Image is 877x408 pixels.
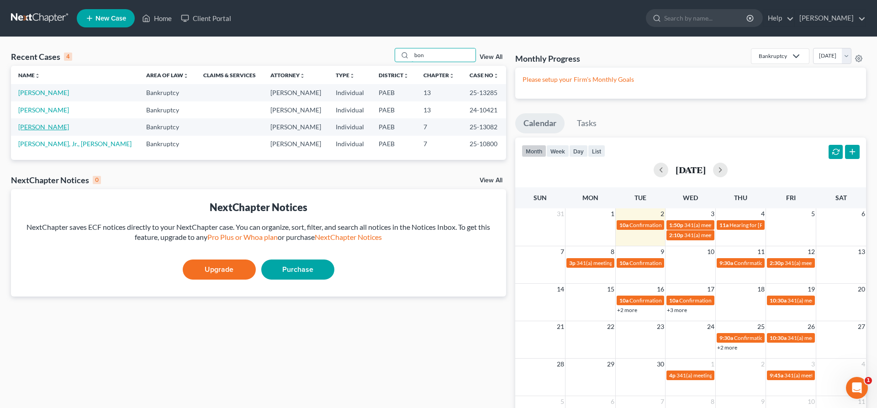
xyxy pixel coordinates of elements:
span: 5 [810,208,816,219]
span: 2:10p [669,232,683,238]
span: 4 [861,359,866,370]
td: Individual [328,136,371,153]
button: list [588,145,605,157]
span: New Case [95,15,126,22]
span: 12 [807,246,816,257]
span: 9 [660,246,665,257]
div: Bankruptcy [759,52,787,60]
td: 7 [416,136,462,153]
span: 2:30p [770,260,784,266]
a: Calendar [515,113,565,133]
span: 28 [556,359,565,370]
a: [PERSON_NAME] [18,106,69,114]
a: +3 more [667,307,687,313]
td: Bankruptcy [139,84,196,101]
td: [PERSON_NAME] [263,118,328,135]
span: 341(a) meeting for [PERSON_NAME] [784,372,872,379]
span: 9:30a [719,334,733,341]
i: unfold_more [183,73,189,79]
span: 23 [656,321,665,332]
span: 11 [857,396,866,407]
span: Sat [835,194,847,201]
td: Bankruptcy [139,136,196,153]
input: Search by name... [412,48,475,62]
span: 13 [857,246,866,257]
a: Upgrade [183,260,256,280]
td: [PERSON_NAME] [263,84,328,101]
a: Tasks [569,113,605,133]
div: NextChapter Notices [11,175,101,185]
span: Hearing for [PERSON_NAME] [729,222,801,228]
span: Confirmation Hearing for [PERSON_NAME] [679,297,784,304]
span: 11 [756,246,766,257]
span: 18 [756,284,766,295]
div: 4 [64,53,72,61]
span: Confirmation Hearing for [PERSON_NAME] [629,297,734,304]
button: day [569,145,588,157]
div: NextChapter saves ECF notices directly to your NextChapter case. You can organize, sort, filter, ... [18,222,499,243]
td: 7 [416,118,462,135]
a: Case Nounfold_more [470,72,499,79]
td: 24-10421 [462,101,506,118]
td: [PERSON_NAME] [263,101,328,118]
td: PAEB [371,101,416,118]
span: 9:45a [770,372,783,379]
span: 19 [807,284,816,295]
i: unfold_more [349,73,355,79]
span: 1 [610,208,615,219]
span: 17 [706,284,715,295]
span: 341(a) meeting for [PERSON_NAME] [787,334,876,341]
span: 30 [656,359,665,370]
span: 341(a) meeting for [PERSON_NAME] [676,372,765,379]
span: 1 [865,377,872,384]
span: 16 [656,284,665,295]
span: 10a [619,222,629,228]
a: View All [480,54,502,60]
span: 24 [706,321,715,332]
span: 2 [660,208,665,219]
span: 1:50p [669,222,683,228]
th: Claims & Services [196,66,263,84]
span: 26 [807,321,816,332]
span: 3p [569,260,576,266]
span: 10a [669,297,678,304]
td: PAEB [371,84,416,101]
span: 31 [556,208,565,219]
p: Please setup your Firm's Monthly Goals [523,75,859,84]
td: Individual [328,118,371,135]
span: 341(a) meeting for [PERSON_NAME] [684,232,772,238]
input: Search by name... [664,10,748,26]
span: 4 [760,208,766,219]
a: [PERSON_NAME], Jr., [PERSON_NAME] [18,140,132,148]
a: NextChapter Notices [315,233,382,241]
span: 341(a) meeting for [PERSON_NAME] [787,297,876,304]
span: 6 [610,396,615,407]
a: Client Portal [176,10,236,26]
i: unfold_more [35,73,40,79]
span: Mon [582,194,598,201]
td: Bankruptcy [139,118,196,135]
span: 27 [857,321,866,332]
span: Tue [634,194,646,201]
a: Area of Lawunfold_more [146,72,189,79]
span: 8 [610,246,615,257]
i: unfold_more [449,73,454,79]
a: Purchase [261,260,334,280]
i: unfold_more [403,73,409,79]
td: Individual [328,84,371,101]
span: 9 [760,396,766,407]
span: 21 [556,321,565,332]
span: 5 [560,396,565,407]
div: NextChapter Notices [18,200,499,214]
a: Attorneyunfold_more [270,72,305,79]
span: 10a [619,260,629,266]
span: Confirmation Hearing for [PERSON_NAME] & [PERSON_NAME] [629,222,782,228]
span: Thu [734,194,747,201]
span: 15 [606,284,615,295]
span: 10:30a [770,334,787,341]
span: 29 [606,359,615,370]
a: Pro Plus or Whoa plan [207,233,278,241]
span: Fri [786,194,796,201]
span: 3 [710,208,715,219]
div: 0 [93,176,101,184]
